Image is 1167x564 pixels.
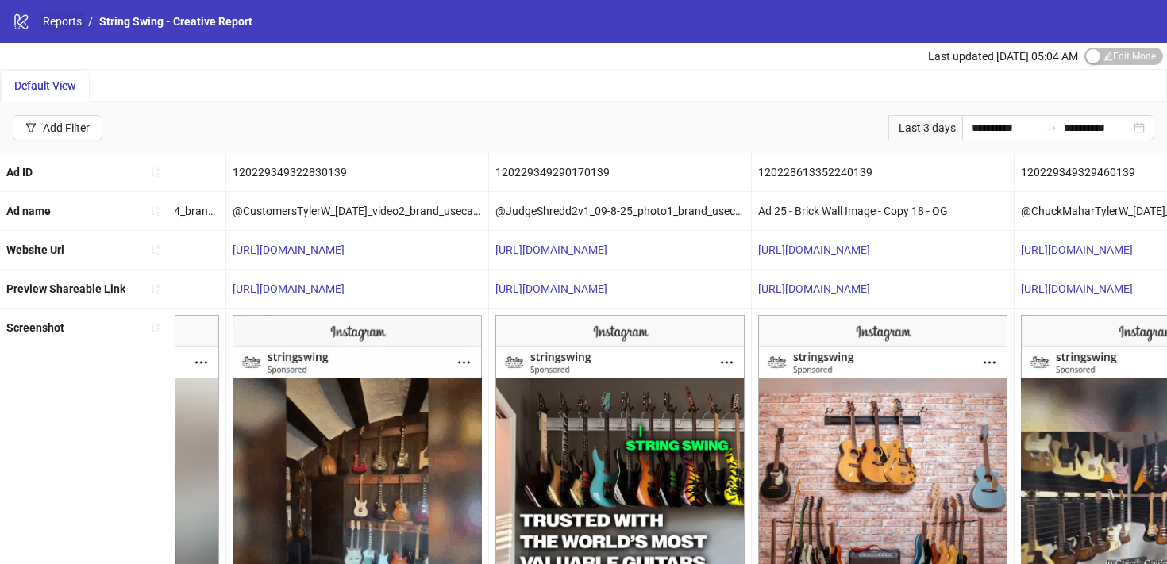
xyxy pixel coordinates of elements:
a: [URL][DOMAIN_NAME] [495,282,607,295]
a: [URL][DOMAIN_NAME] [758,282,870,295]
span: sort-ascending [150,283,161,294]
div: Add Filter [43,121,90,134]
a: [URL][DOMAIN_NAME] [758,244,870,256]
span: sort-ascending [150,322,161,333]
b: Preview Shareable Link [6,282,125,295]
span: String Swing - Creative Report [99,15,252,28]
div: 120229349322830139 [226,153,488,191]
a: Reports [40,13,85,30]
span: sort-ascending [150,244,161,255]
a: [URL][DOMAIN_NAME] [495,244,607,256]
b: Screenshot [6,321,64,334]
div: Last 3 days [888,115,962,140]
span: swap-right [1045,121,1057,134]
span: sort-ascending [150,205,161,217]
div: 120228613352240139 [752,153,1014,191]
b: Ad ID [6,166,33,178]
a: [URL][DOMAIN_NAME] [233,244,345,256]
span: to [1045,121,1057,134]
div: @CustomersTylerW_[DATE]_video2_brand_usecase_WallMount&10WallRack_Stringswing__iter1 [226,192,488,230]
div: @JudgeShredd2v1_09-8-25_photo1_brand_usecase_10WallRack_Stringswing_ [489,192,751,230]
b: Website Url [6,244,64,256]
a: [URL][DOMAIN_NAME] [233,282,345,295]
span: Last updated [DATE] 05:04 AM [928,50,1078,63]
a: [URL][DOMAIN_NAME] [1021,282,1133,295]
div: Ad 25 - Brick Wall Image - Copy 18 - OG [752,192,1014,230]
li: / [88,13,93,30]
span: filter [25,122,37,133]
span: Default View [14,79,76,92]
span: sort-ascending [150,167,161,178]
div: 120229349290170139 [489,153,751,191]
b: Ad name [6,205,51,217]
button: Add Filter [13,115,102,140]
a: [URL][DOMAIN_NAME] [1021,244,1133,256]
